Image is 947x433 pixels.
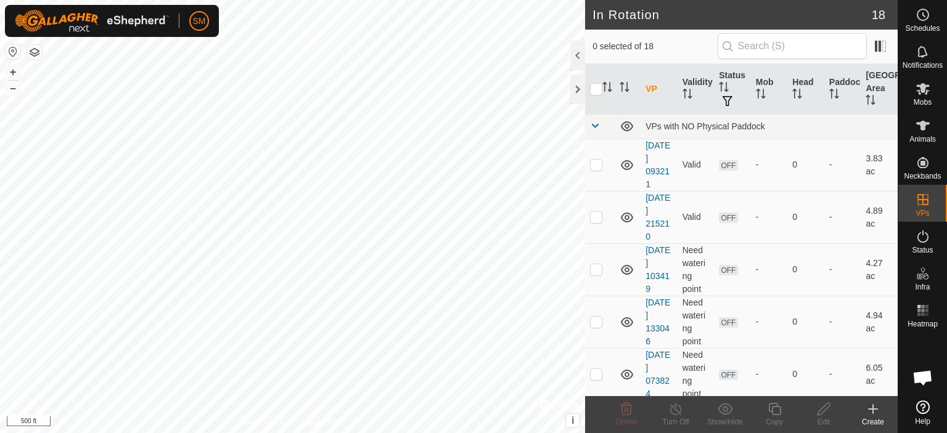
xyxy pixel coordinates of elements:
div: - [756,368,783,381]
span: Notifications [903,62,943,69]
td: 0 [787,191,824,243]
p-sorticon: Activate to sort [792,91,802,100]
th: Paddock [824,64,861,115]
span: Schedules [905,25,940,32]
p-sorticon: Activate to sort [602,84,612,94]
th: Validity [678,64,715,115]
div: Turn Off [651,416,700,427]
td: - [824,243,861,296]
td: - [824,191,861,243]
div: Edit [799,416,848,427]
a: [DATE] 133046 [646,297,670,346]
th: VP [641,64,678,115]
td: 0 [787,139,824,191]
div: - [756,315,783,328]
a: [DATE] 073824 [646,350,670,399]
span: OFF [719,317,737,328]
a: [DATE] 093211 [646,140,670,189]
span: VPs [916,209,929,217]
a: Help [898,395,947,430]
td: Need watering point [678,296,715,348]
span: Status [912,246,933,254]
span: Mobs [914,99,932,106]
a: Contact Us [305,417,341,428]
td: 4.27 ac [861,243,898,296]
th: Head [787,64,824,115]
div: Copy [750,416,799,427]
a: [DATE] 215210 [646,193,670,241]
td: Need watering point [678,243,715,296]
p-sorticon: Activate to sort [620,84,629,94]
span: OFF [719,265,737,275]
span: Infra [915,283,930,291]
td: - [824,296,861,348]
button: Reset Map [6,44,20,59]
span: OFF [719,160,737,171]
h2: In Rotation [592,7,872,22]
img: Gallagher Logo [15,10,169,32]
td: - [824,348,861,400]
td: 4.89 ac [861,191,898,243]
span: Heatmap [908,320,938,328]
div: VPs with NO Physical Paddock [646,121,893,131]
button: – [6,81,20,95]
span: OFF [719,370,737,380]
div: - [756,158,783,171]
span: OFF [719,212,737,223]
span: 0 selected of 18 [592,40,717,53]
td: Need watering point [678,348,715,400]
div: - [756,263,783,276]
td: 3.83 ac [861,139,898,191]
span: Animals [909,136,936,143]
p-sorticon: Activate to sort [866,97,875,107]
td: Valid [678,139,715,191]
div: Open chat [904,359,941,396]
td: Valid [678,191,715,243]
td: 0 [787,243,824,296]
p-sorticon: Activate to sort [683,91,692,100]
p-sorticon: Activate to sort [756,91,766,100]
td: 6.05 ac [861,348,898,400]
th: Status [714,64,751,115]
td: - [824,139,861,191]
button: Map Layers [27,45,42,60]
th: [GEOGRAPHIC_DATA] Area [861,64,898,115]
input: Search (S) [718,33,867,59]
span: Delete [616,418,637,426]
td: 4.94 ac [861,296,898,348]
th: Mob [751,64,788,115]
div: - [756,211,783,224]
span: i [572,415,574,426]
button: i [566,414,580,427]
div: Create [848,416,898,427]
p-sorticon: Activate to sort [829,91,839,100]
span: Help [915,418,930,425]
a: Privacy Policy [244,417,290,428]
td: 0 [787,296,824,348]
p-sorticon: Activate to sort [719,84,729,94]
div: Show/Hide [700,416,750,427]
a: [DATE] 103419 [646,245,670,294]
span: 18 [872,6,885,24]
span: Neckbands [904,172,941,180]
span: SM [193,15,206,28]
button: + [6,65,20,79]
td: 0 [787,348,824,400]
